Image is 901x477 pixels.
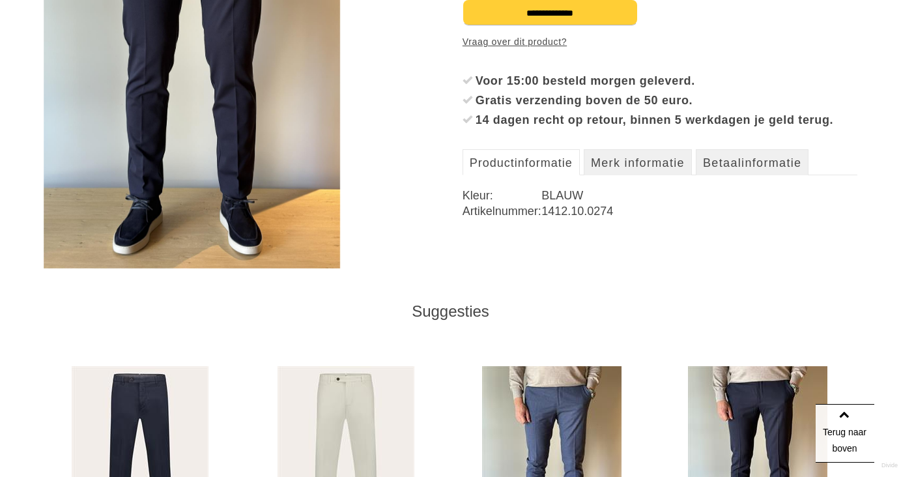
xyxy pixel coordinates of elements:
dd: BLAUW [541,188,857,203]
li: 14 dagen recht op retour, binnen 5 werkdagen je geld terug. [463,110,858,130]
a: Vraag over dit product? [463,32,567,51]
a: Merk informatie [584,149,692,175]
a: Betaalinformatie [696,149,808,175]
a: Productinformatie [463,149,580,175]
a: Divide [881,457,898,474]
dd: 1412.10.0274 [541,203,857,219]
dt: Artikelnummer: [463,203,541,219]
a: Terug naar boven [816,404,874,463]
div: Gratis verzending boven de 50 euro. [476,91,858,110]
div: Voor 15:00 besteld morgen geleverd. [476,71,858,91]
div: Suggesties [44,302,858,321]
dt: Kleur: [463,188,541,203]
